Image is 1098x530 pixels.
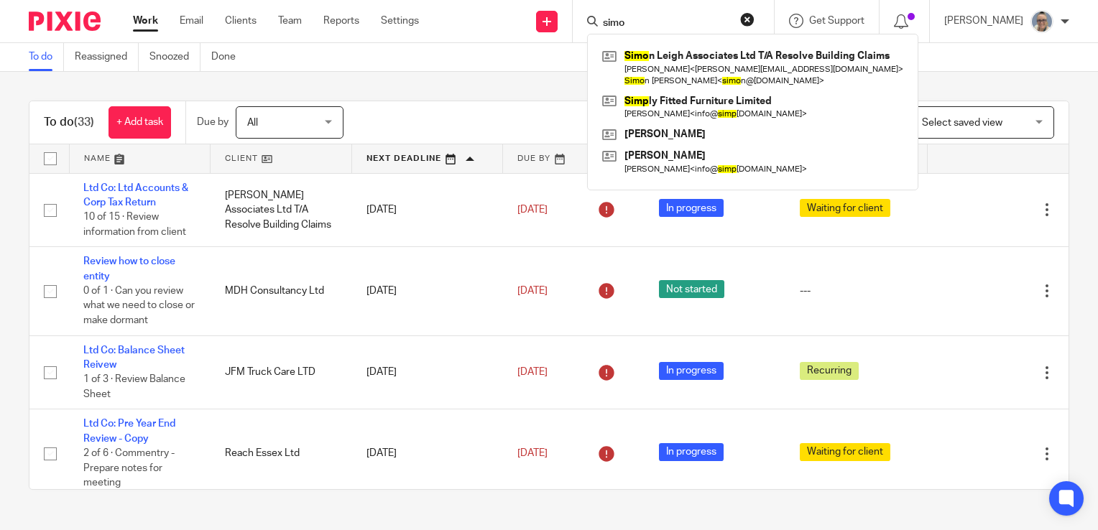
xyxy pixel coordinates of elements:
[133,14,158,28] a: Work
[809,16,864,26] span: Get Support
[922,118,1002,128] span: Select saved view
[517,205,548,215] span: [DATE]
[352,335,503,409] td: [DATE]
[180,14,203,28] a: Email
[800,199,890,217] span: Waiting for client
[278,14,302,28] a: Team
[74,116,94,128] span: (33)
[659,362,724,380] span: In progress
[211,247,352,335] td: MDH Consultancy Ltd
[944,14,1023,28] p: [PERSON_NAME]
[211,43,246,71] a: Done
[740,12,755,27] button: Clear
[83,256,175,281] a: Review how to close entity
[83,375,185,400] span: 1 of 3 · Review Balance Sheet
[83,286,195,325] span: 0 of 1 · Can you review what we need to close or make dormant
[659,199,724,217] span: In progress
[44,115,94,130] h1: To do
[197,115,229,129] p: Due by
[517,448,548,458] span: [DATE]
[109,106,171,139] a: + Add task
[517,367,548,377] span: [DATE]
[211,335,352,409] td: JFM Truck Care LTD
[800,443,890,461] span: Waiting for client
[601,17,731,30] input: Search
[352,247,503,335] td: [DATE]
[211,409,352,498] td: Reach Essex Ltd
[1030,10,1053,33] img: Website%20Headshot.png
[29,43,64,71] a: To do
[83,212,186,237] span: 10 of 15 · Review information from client
[83,419,175,443] a: Ltd Co: Pre Year End Review - Copy
[517,286,548,296] span: [DATE]
[83,448,175,488] span: 2 of 6 · Commentry - Prepare notes for meeting
[352,409,503,498] td: [DATE]
[323,14,359,28] a: Reports
[247,118,258,128] span: All
[83,183,188,208] a: Ltd Co: Ltd Accounts & Corp Tax Return
[352,173,503,247] td: [DATE]
[800,284,913,298] div: ---
[381,14,419,28] a: Settings
[83,345,185,370] a: Ltd Co: Balance Sheet Reivew
[800,362,859,380] span: Recurring
[659,280,724,298] span: Not started
[149,43,200,71] a: Snoozed
[75,43,139,71] a: Reassigned
[29,11,101,31] img: Pixie
[225,14,257,28] a: Clients
[211,173,352,247] td: [PERSON_NAME] Associates Ltd T/A Resolve Building Claims
[659,443,724,461] span: In progress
